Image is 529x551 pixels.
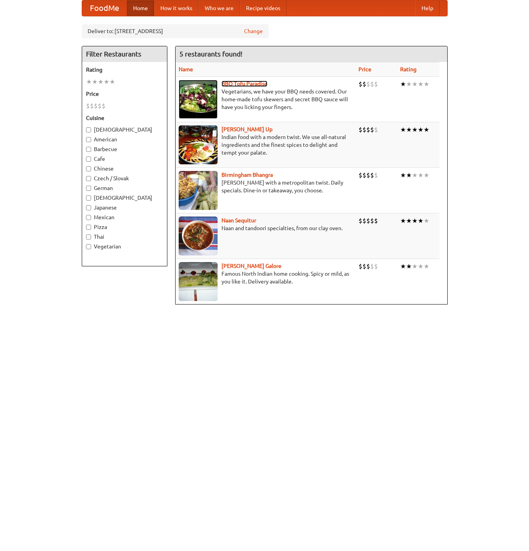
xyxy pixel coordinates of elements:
[359,80,362,88] li: $
[362,217,366,225] li: $
[86,176,91,181] input: Czech / Slovak
[86,213,163,221] label: Mexican
[82,46,167,62] h4: Filter Restaurants
[82,0,127,16] a: FoodMe
[86,205,91,210] input: Japanese
[98,102,102,110] li: $
[412,217,418,225] li: ★
[366,262,370,271] li: $
[424,125,429,134] li: ★
[86,90,163,98] h5: Price
[86,174,163,182] label: Czech / Slovak
[362,125,366,134] li: $
[359,217,362,225] li: $
[424,262,429,271] li: ★
[179,217,218,255] img: naansequitur.jpg
[359,125,362,134] li: $
[400,80,406,88] li: ★
[86,145,163,153] label: Barbecue
[359,262,362,271] li: $
[366,80,370,88] li: $
[86,184,163,192] label: German
[221,126,272,132] a: [PERSON_NAME] Up
[199,0,240,16] a: Who we are
[370,217,374,225] li: $
[400,171,406,180] li: ★
[86,147,91,152] input: Barbecue
[418,171,424,180] li: ★
[362,171,366,180] li: $
[179,88,353,111] p: Vegetarians, we have your BBQ needs covered. Our home-made tofu skewers and secret BBQ sauce will...
[86,186,91,191] input: German
[86,165,163,173] label: Chinese
[127,0,154,16] a: Home
[86,215,91,220] input: Mexican
[221,217,256,224] a: Naan Sequitur
[418,217,424,225] li: ★
[86,225,91,230] input: Pizza
[154,0,199,16] a: How it works
[374,80,378,88] li: $
[102,102,105,110] li: $
[86,66,163,74] h5: Rating
[86,102,90,110] li: $
[244,27,263,35] a: Change
[179,262,218,301] img: currygalore.jpg
[86,157,91,162] input: Cafe
[406,262,412,271] li: ★
[374,217,378,225] li: $
[86,244,91,249] input: Vegetarian
[418,262,424,271] li: ★
[362,262,366,271] li: $
[179,270,353,285] p: Famous North Indian home cooking. Spicy or mild, as you like it. Delivery available.
[179,66,193,72] a: Name
[374,171,378,180] li: $
[86,127,91,132] input: [DEMOGRAPHIC_DATA]
[415,0,439,16] a: Help
[86,166,91,171] input: Chinese
[221,172,273,178] a: Birmingham Bhangra
[370,171,374,180] li: $
[362,80,366,88] li: $
[400,262,406,271] li: ★
[179,224,353,232] p: Naan and tandoori specialties, from our clay oven.
[179,125,218,164] img: curryup.jpg
[86,234,91,239] input: Thai
[90,102,94,110] li: $
[221,263,281,269] b: [PERSON_NAME] Galore
[400,125,406,134] li: ★
[86,137,91,142] input: American
[400,66,417,72] a: Rating
[412,80,418,88] li: ★
[412,262,418,271] li: ★
[424,80,429,88] li: ★
[179,80,218,119] img: tofuparadise.jpg
[406,171,412,180] li: ★
[86,233,163,241] label: Thai
[370,80,374,88] li: $
[406,80,412,88] li: ★
[418,80,424,88] li: ★
[86,223,163,231] label: Pizza
[424,171,429,180] li: ★
[221,81,267,87] a: BBQ Tofu Paradise
[86,114,163,122] h5: Cuisine
[418,125,424,134] li: ★
[86,243,163,250] label: Vegetarian
[366,125,370,134] li: $
[359,66,371,72] a: Price
[374,125,378,134] li: $
[370,125,374,134] li: $
[370,262,374,271] li: $
[86,195,91,201] input: [DEMOGRAPHIC_DATA]
[424,217,429,225] li: ★
[94,102,98,110] li: $
[92,77,98,86] li: ★
[98,77,104,86] li: ★
[412,171,418,180] li: ★
[86,126,163,134] label: [DEMOGRAPHIC_DATA]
